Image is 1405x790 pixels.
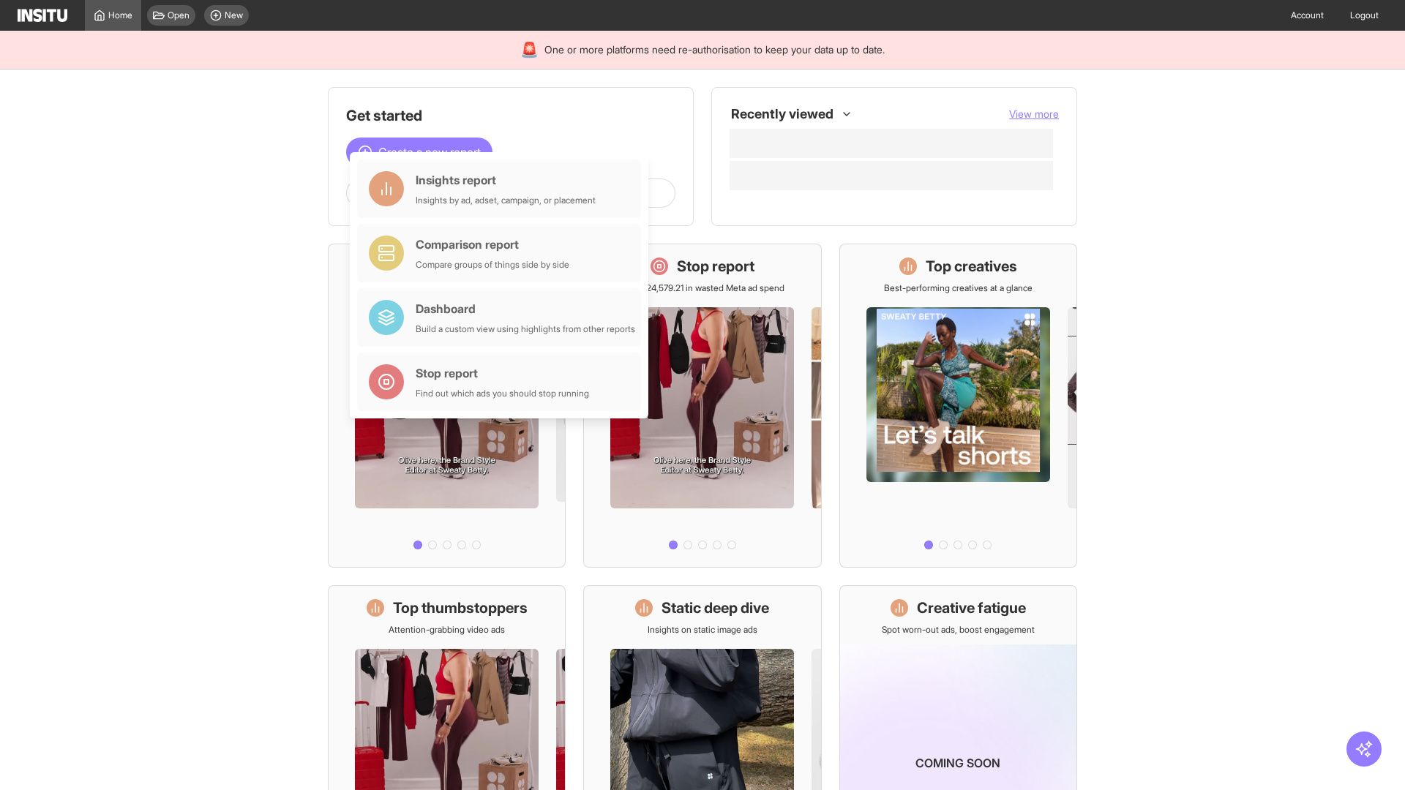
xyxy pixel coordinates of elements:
div: Build a custom view using highlights from other reports [416,323,635,335]
div: Find out which ads you should stop running [416,388,589,399]
div: Dashboard [416,300,635,317]
h1: Top thumbstoppers [393,598,528,618]
h1: Get started [346,105,675,126]
div: Compare groups of things side by side [416,259,569,271]
p: Best-performing creatives at a glance [884,282,1033,294]
a: Stop reportSave £24,579.21 in wasted Meta ad spend [583,244,821,568]
button: Create a new report [346,138,492,167]
p: Save £24,579.21 in wasted Meta ad spend [620,282,784,294]
h1: Static deep dive [662,598,769,618]
div: Insights report [416,171,596,189]
h1: Stop report [677,256,754,276]
span: Open [168,10,190,21]
a: What's live nowSee all active ads instantly [328,244,566,568]
div: Stop report [416,364,589,382]
p: Attention-grabbing video ads [389,624,505,636]
span: New [225,10,243,21]
p: Insights on static image ads [648,624,757,636]
div: Comparison report [416,236,569,253]
img: Logo [18,9,67,22]
a: Top creativesBest-performing creatives at a glance [839,244,1077,568]
span: Create a new report [378,143,481,161]
button: View more [1009,107,1059,121]
h1: Top creatives [926,256,1017,276]
span: One or more platforms need re-authorisation to keep your data up to date. [544,42,885,57]
div: 🚨 [520,39,539,60]
span: View more [1009,108,1059,120]
span: Home [108,10,132,21]
div: Insights by ad, adset, campaign, or placement [416,195,596,206]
